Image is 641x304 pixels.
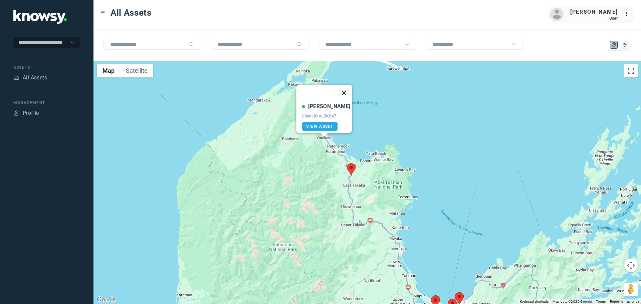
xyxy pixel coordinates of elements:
[306,124,333,129] span: View Asset
[624,10,632,19] div: :
[13,110,19,116] div: Profile
[570,16,618,21] div: User
[13,64,80,70] div: Assets
[13,74,47,82] a: AssetsAll Assets
[111,7,152,19] span: All Assets
[95,295,117,304] a: Open this area in Google Maps (opens a new window)
[13,10,67,24] img: Application Logo
[553,300,592,303] span: Map data ©2025 Google
[308,102,350,110] div: [PERSON_NAME]
[23,74,47,82] div: All Assets
[95,295,117,304] img: Google
[624,10,632,18] div: :
[189,42,194,47] div: Search
[624,259,638,272] button: Map camera controls
[302,122,338,131] a: View Asset
[611,42,617,48] div: Map
[624,283,638,296] button: Drag Pegman onto the map to open Street View
[336,85,352,101] button: Close
[13,109,39,117] a: ProfileProfile
[97,64,120,77] button: Show street map
[13,75,19,81] div: Assets
[100,10,105,15] div: Toggle Menu
[120,64,153,77] button: Show satellite imagery
[596,300,606,303] a: Terms (opens in new tab)
[624,64,638,77] button: Toggle fullscreen view
[610,300,639,303] a: Report a map error
[302,114,350,118] div: Client ID #LDK647
[23,109,39,117] div: Profile
[520,299,549,304] button: Keyboard shortcuts
[550,8,564,21] img: avatar.png
[570,8,618,16] div: [PERSON_NAME]
[13,100,80,106] div: Management
[622,42,628,48] div: List
[625,11,631,16] tspan: ...
[296,42,302,47] div: Search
